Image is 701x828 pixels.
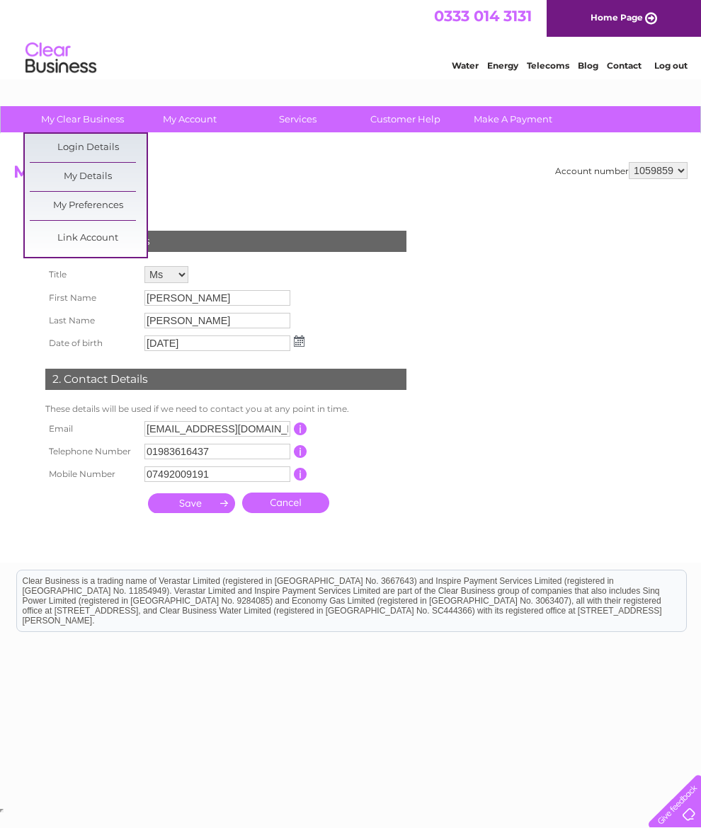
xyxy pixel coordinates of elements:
div: 1. Personal Details [45,231,406,252]
a: Link Account [30,224,147,253]
a: Cancel [242,493,329,513]
input: Information [294,422,307,435]
img: ... [294,335,304,347]
h2: My Details [13,162,688,189]
a: Contact [607,60,642,71]
a: Energy [487,60,518,71]
a: Login Details [30,134,147,162]
a: Blog [578,60,598,71]
td: These details will be used if we need to contact you at any point in time. [42,401,410,418]
th: Email [42,418,141,440]
th: Mobile Number [42,463,141,485]
a: Services [239,106,356,132]
a: My Details [30,163,147,191]
a: 0333 014 3131 [434,7,532,25]
a: Log out [654,60,688,71]
a: Telecoms [527,60,569,71]
input: Submit [148,493,235,513]
div: Account number [555,162,688,179]
div: Clear Business is a trading name of Verastar Limited (registered in [GEOGRAPHIC_DATA] No. 3667643... [17,8,686,69]
th: First Name [42,287,141,309]
a: Water [452,60,479,71]
input: Information [294,445,307,458]
img: logo.png [25,37,97,80]
a: My Preferences [30,192,147,220]
input: Information [294,468,307,481]
th: Title [42,263,141,287]
a: My Clear Business [24,106,141,132]
a: Customer Help [347,106,464,132]
a: Make A Payment [455,106,571,132]
th: Last Name [42,309,141,332]
div: 2. Contact Details [45,369,406,390]
a: My Account [132,106,249,132]
th: Telephone Number [42,440,141,463]
th: Date of birth [42,332,141,355]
